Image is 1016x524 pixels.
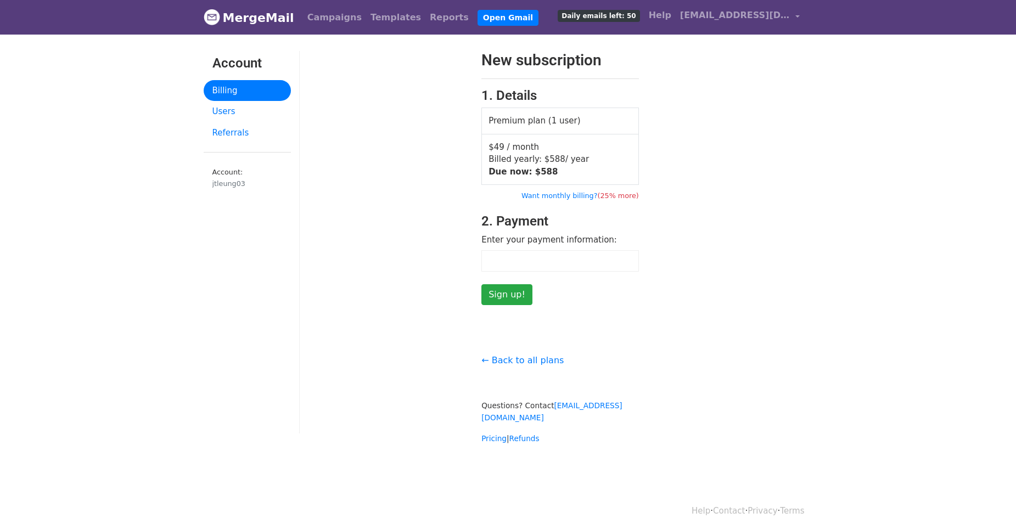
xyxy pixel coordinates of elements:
[481,434,539,443] small: |
[481,51,639,70] h2: New subscription
[541,167,558,177] span: 588
[425,7,473,29] a: Reports
[481,213,639,229] h3: 2. Payment
[748,506,777,516] a: Privacy
[558,10,639,22] span: Daily emails left: 50
[676,4,804,30] a: [EMAIL_ADDRESS][DOMAIN_NAME]
[509,434,540,443] a: Refunds
[482,134,639,185] td: $49 / month Billed yearly: $ / year
[482,108,639,134] td: Premium plan (1 user)
[597,191,638,200] span: (25% more)
[481,88,639,104] h3: 1. Details
[204,6,294,29] a: MergeMail
[553,4,644,26] a: Daily emails left: 50
[204,80,291,102] a: Billing
[204,9,220,25] img: MergeMail logo
[478,10,538,26] a: Open Gmail
[212,178,282,189] div: jtleung03
[212,168,282,189] small: Account:
[481,284,532,305] input: Sign up!
[481,401,622,422] small: Questions? Contact
[780,506,804,516] a: Terms
[713,506,745,516] a: Contact
[549,154,565,164] span: 588
[303,7,366,29] a: Campaigns
[481,401,622,422] a: [EMAIL_ADDRESS][DOMAIN_NAME]
[212,55,282,71] h3: Account
[204,101,291,122] a: Users
[481,355,564,365] a: ← Back to all plans
[487,256,633,266] iframe: 安全银行卡支付输入框
[644,4,676,26] a: Help
[489,167,558,177] strong: Due now: $
[521,191,639,200] a: Want monthly billing?(25% more)
[204,122,291,144] a: Referrals
[366,7,425,29] a: Templates
[692,506,710,516] a: Help
[481,234,617,246] label: Enter your payment information:
[680,9,790,22] span: [EMAIL_ADDRESS][DOMAIN_NAME]
[481,434,507,443] a: Pricing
